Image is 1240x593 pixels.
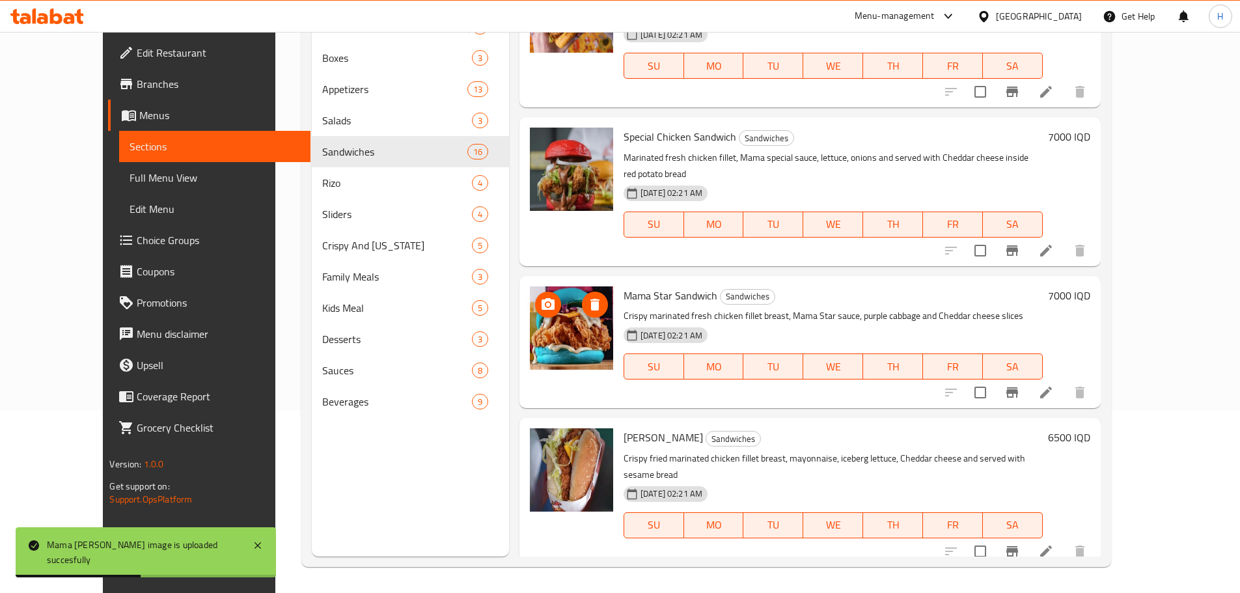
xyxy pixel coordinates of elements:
[1217,9,1223,23] span: H
[108,318,310,350] a: Menu disclaimer
[624,127,736,146] span: Special Chicken Sandwich
[467,144,488,159] div: items
[624,286,717,305] span: Mama Star Sandwich
[855,8,935,24] div: Menu-management
[635,329,708,342] span: [DATE] 02:21 AM
[1064,377,1095,408] button: delete
[322,238,472,253] span: Crispy And [US_STATE]
[923,512,983,538] button: FR
[472,113,488,128] div: items
[472,175,488,191] div: items
[119,193,310,225] a: Edit Menu
[108,68,310,100] a: Branches
[629,57,679,76] span: SU
[137,389,299,404] span: Coverage Report
[996,9,1082,23] div: [GEOGRAPHIC_DATA]
[139,107,299,123] span: Menus
[468,146,488,158] span: 16
[322,300,472,316] span: Kids Meal
[322,363,472,378] span: Sauces
[472,238,488,253] div: items
[743,512,803,538] button: TU
[928,516,978,534] span: FR
[743,53,803,79] button: TU
[108,350,310,381] a: Upsell
[322,331,472,347] span: Desserts
[322,81,467,97] span: Appetizers
[322,175,472,191] div: Rizo
[322,394,472,409] span: Beverages
[803,212,863,238] button: WE
[629,215,679,234] span: SU
[624,428,703,447] span: [PERSON_NAME]
[988,357,1038,376] span: SA
[472,300,488,316] div: items
[997,235,1028,266] button: Branch-specific-item
[1038,544,1054,559] a: Edit menu item
[749,516,798,534] span: TU
[530,286,613,370] img: Mama Star Sandwich
[312,105,509,136] div: Salads3
[137,357,299,373] span: Upsell
[312,230,509,261] div: Crispy And [US_STATE]5
[312,167,509,199] div: Rizo4
[1048,428,1090,447] h6: 6500 IQD
[530,428,613,512] img: Taiben Sandwich
[803,53,863,79] button: WE
[109,456,141,473] span: Version:
[808,57,858,76] span: WE
[312,6,509,422] nav: Menu sections
[624,512,684,538] button: SU
[983,512,1043,538] button: SA
[322,269,472,284] span: Family Meals
[721,289,775,304] span: Sandwiches
[119,162,310,193] a: Full Menu View
[467,81,488,97] div: items
[997,76,1028,107] button: Branch-specific-item
[863,53,923,79] button: TH
[312,74,509,105] div: Appetizers13
[1048,286,1090,305] h6: 7000 IQD
[312,292,509,324] div: Kids Meal5
[472,50,488,66] div: items
[863,353,923,379] button: TH
[629,516,679,534] span: SU
[706,431,761,447] div: Sandwiches
[1038,385,1054,400] a: Edit menu item
[473,177,488,189] span: 4
[624,150,1043,182] p: Marinated fresh chicken fillet, Mama special sauce, lettuce, onions and served with Cheddar chees...
[108,256,310,287] a: Coupons
[928,57,978,76] span: FR
[1064,536,1095,567] button: delete
[743,353,803,379] button: TU
[629,357,679,376] span: SU
[130,201,299,217] span: Edit Menu
[635,29,708,41] span: [DATE] 02:21 AM
[928,215,978,234] span: FR
[1064,76,1095,107] button: delete
[689,57,739,76] span: MO
[322,206,472,222] span: Sliders
[473,396,488,408] span: 9
[473,365,488,377] span: 8
[868,57,918,76] span: TH
[473,115,488,127] span: 3
[468,83,488,96] span: 13
[624,308,1043,324] p: Crispy marinated fresh chicken fillet breast, Mama Star sauce, purple cabbage and Cheddar cheese ...
[689,516,739,534] span: MO
[582,292,608,318] button: delete image
[988,57,1038,76] span: SA
[689,215,739,234] span: MO
[803,353,863,379] button: WE
[312,136,509,167] div: Sandwiches16
[137,45,299,61] span: Edit Restaurant
[689,357,739,376] span: MO
[928,357,978,376] span: FR
[808,215,858,234] span: WE
[119,131,310,162] a: Sections
[312,324,509,355] div: Desserts3
[868,516,918,534] span: TH
[684,212,744,238] button: MO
